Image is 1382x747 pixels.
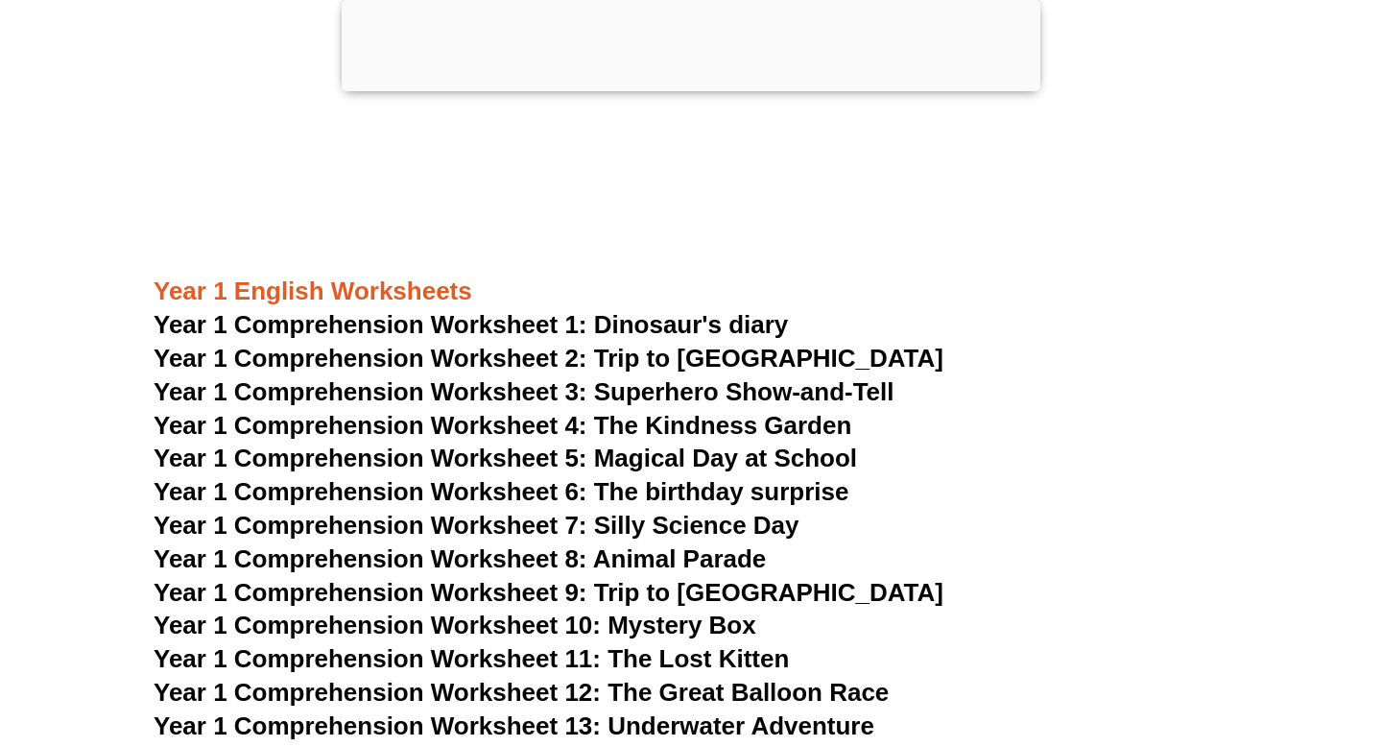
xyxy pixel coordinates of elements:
a: Year 1 Comprehension Worksheet 7: Silly Science Day [154,511,799,540]
a: Year 1 Comprehension Worksheet 4: The Kindness Garden [154,411,851,440]
a: Year 1 Comprehension Worksheet 9: Trip to [GEOGRAPHIC_DATA] [154,578,943,607]
iframe: Chat Widget [1053,530,1382,747]
a: Year 1 Comprehension Worksheet 5: Magical Day at School [154,444,857,472]
a: Year 1 Comprehension Worksheet 1: Dinosaur's diary [154,310,788,339]
a: Year 1 Comprehension Worksheet 13: Underwater Adventure [154,711,874,740]
a: Year 1 Comprehension Worksheet 3: Superhero Show-and-Tell [154,377,894,406]
a: Year 1 Comprehension Worksheet 6: The birthday surprise [154,477,848,506]
a: Year 1 Comprehension Worksheet 8: Animal Parade [154,544,766,573]
a: Year 1 Comprehension Worksheet 2: Trip to [GEOGRAPHIC_DATA] [154,344,943,373]
a: Year 1 Comprehension Worksheet 11: The Lost Kitten [154,644,789,673]
a: Year 1 Comprehension Worksheet 12: The Great Balloon Race [154,678,889,707]
a: Year 1 Comprehension Worksheet 10: Mystery Box [154,611,756,639]
h3: Year 1 English Worksheets [154,276,1228,308]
